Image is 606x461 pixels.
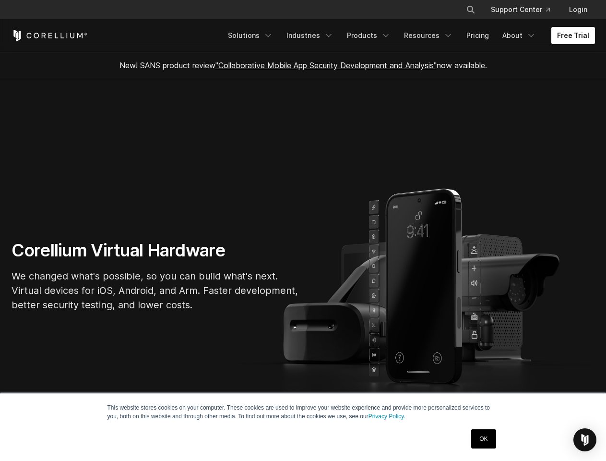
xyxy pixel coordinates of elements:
h1: Corellium Virtual Hardware [12,240,299,261]
a: Free Trial [551,27,595,44]
a: Support Center [483,1,558,18]
a: OK [471,429,496,449]
a: Products [341,27,396,44]
div: Navigation Menu [222,27,595,44]
a: About [497,27,542,44]
a: Pricing [461,27,495,44]
button: Search [462,1,479,18]
span: New! SANS product review now available. [119,61,487,70]
a: Industries [281,27,339,44]
a: Corellium Home [12,30,88,41]
div: Open Intercom Messenger [573,428,596,451]
a: "Collaborative Mobile App Security Development and Analysis" [215,61,437,70]
a: Solutions [222,27,279,44]
a: Resources [398,27,459,44]
a: Privacy Policy. [368,413,405,420]
p: We changed what's possible, so you can build what's next. Virtual devices for iOS, Android, and A... [12,269,299,312]
p: This website stores cookies on your computer. These cookies are used to improve your website expe... [107,403,499,421]
div: Navigation Menu [454,1,595,18]
a: Login [561,1,595,18]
